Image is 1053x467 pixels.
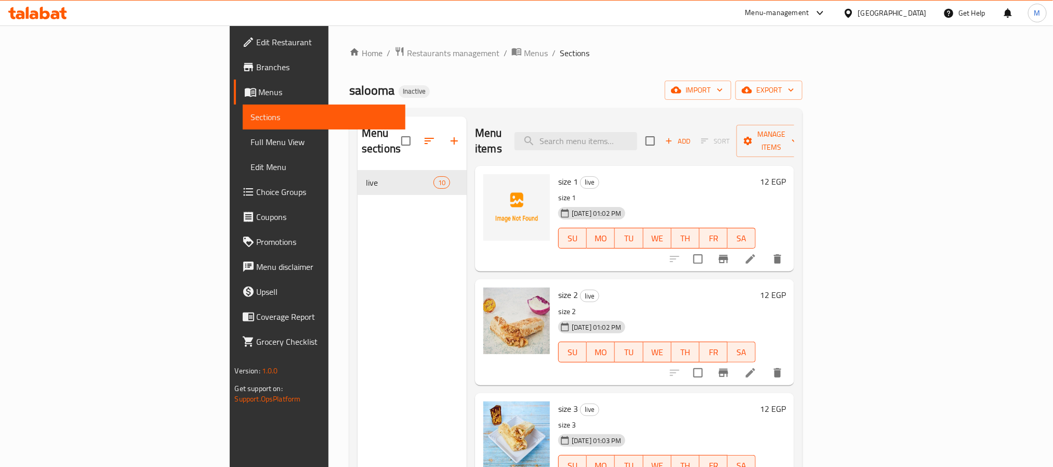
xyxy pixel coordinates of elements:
span: Version: [235,364,260,378]
div: live10 [358,170,467,195]
div: [GEOGRAPHIC_DATA] [858,7,927,19]
button: Add section [442,128,467,153]
span: SA [732,345,752,360]
span: Add [664,135,692,147]
a: Coupons [234,204,405,229]
span: WE [648,345,667,360]
span: MO [591,345,611,360]
button: TH [672,342,700,362]
span: Grocery Checklist [257,335,397,348]
span: Full Menu View [251,136,397,148]
a: Edit Menu [243,154,405,179]
button: export [735,81,802,100]
span: size 1 [558,174,578,189]
span: TH [676,231,695,246]
span: FR [704,345,723,360]
a: Branches [234,55,405,80]
button: TH [672,228,700,249]
span: Select to update [687,362,709,384]
span: Sections [560,47,589,59]
span: Menu disclaimer [257,261,397,273]
div: items [433,176,450,189]
button: import [665,81,731,100]
a: Menus [234,80,405,105]
img: size 2 [483,288,550,354]
span: Manage items [745,128,798,154]
nav: Menu sections [358,166,467,199]
button: WE [643,342,672,362]
button: MO [587,228,615,249]
span: size 3 [558,401,578,417]
p: size 2 [558,305,756,318]
button: delete [765,247,790,271]
span: Menus [524,47,548,59]
span: Choice Groups [257,186,397,198]
a: Edit Restaurant [234,30,405,55]
span: Select all sections [395,130,417,152]
nav: breadcrumb [349,46,802,60]
a: Restaurants management [394,46,499,60]
button: SU [558,342,587,362]
span: Select section [639,130,661,152]
a: Edit menu item [744,253,757,265]
p: size 1 [558,191,756,204]
button: MO [587,342,615,362]
a: Support.OpsPlatform [235,392,301,406]
span: Sort sections [417,128,442,153]
span: Select section first [694,133,736,149]
span: 10 [434,178,450,188]
li: / [504,47,507,59]
a: Edit menu item [744,367,757,379]
span: Edit Menu [251,161,397,173]
img: size 1 [483,174,550,241]
span: live [366,176,433,189]
span: TU [619,231,639,246]
span: Add item [661,133,694,149]
span: Get support on: [235,382,283,395]
a: Choice Groups [234,179,405,204]
span: MO [591,231,611,246]
input: search [515,132,637,150]
span: Upsell [257,286,397,298]
span: Branches [257,61,397,73]
button: SU [558,228,587,249]
div: Menu-management [745,7,809,19]
button: Add [661,133,694,149]
span: Promotions [257,236,397,248]
span: Menus [259,86,397,98]
span: live [581,404,599,416]
a: Grocery Checklist [234,329,405,354]
span: Coverage Report [257,310,397,323]
button: Manage items [736,125,806,157]
button: WE [643,228,672,249]
span: import [673,84,723,97]
p: size 3 [558,419,756,432]
span: TH [676,345,695,360]
li: / [552,47,556,59]
h6: 12 EGP [760,174,786,189]
button: Branch-specific-item [711,360,736,385]
span: size 2 [558,287,578,303]
button: FR [700,342,728,362]
button: SA [728,228,756,249]
span: live [581,176,599,188]
h6: 12 EGP [760,401,786,416]
a: Coverage Report [234,304,405,329]
span: Coupons [257,211,397,223]
a: Menu disclaimer [234,254,405,279]
div: live [580,404,599,416]
a: Full Menu View [243,129,405,154]
span: [DATE] 01:02 PM [568,209,625,218]
span: Edit Restaurant [257,36,397,48]
button: delete [765,360,790,385]
span: Sections [251,111,397,123]
h2: Menu items [475,125,502,157]
button: TU [615,228,643,249]
div: live [580,176,599,189]
div: live [580,290,599,302]
span: export [744,84,794,97]
span: Inactive [399,87,430,96]
span: Restaurants management [407,47,499,59]
span: SU [563,345,583,360]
